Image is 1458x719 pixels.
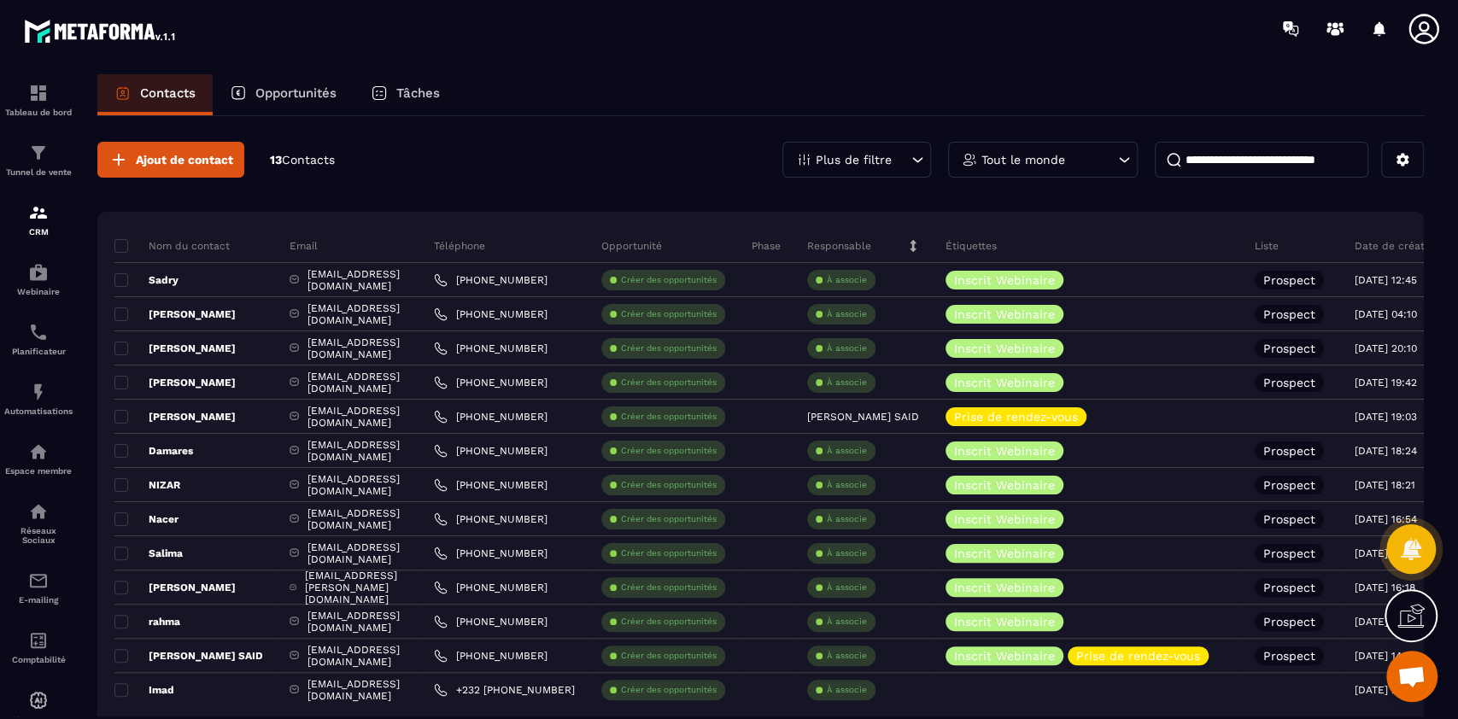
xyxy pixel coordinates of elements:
[1355,377,1417,389] p: [DATE] 19:42
[4,70,73,130] a: formationformationTableau de bord
[114,239,230,253] p: Nom du contact
[4,309,73,369] a: schedulerschedulerPlanificateur
[954,650,1055,662] p: Inscrit Webinaire
[28,441,49,462] img: automations
[1355,274,1417,286] p: [DATE] 12:45
[1263,513,1315,525] p: Prospect
[1263,616,1315,628] p: Prospect
[954,308,1055,320] p: Inscrit Webinaire
[621,547,717,559] p: Créer des opportunités
[1263,342,1315,354] p: Prospect
[4,406,73,416] p: Automatisations
[827,513,867,525] p: À associe
[954,274,1055,286] p: Inscrit Webinaire
[827,445,867,457] p: À associe
[4,466,73,476] p: Espace membre
[270,152,335,168] p: 13
[28,382,49,402] img: automations
[954,411,1078,423] p: Prise de rendez-vous
[434,239,485,253] p: Téléphone
[601,239,662,253] p: Opportunité
[1355,479,1415,491] p: [DATE] 18:21
[954,479,1055,491] p: Inscrit Webinaire
[1355,684,1419,696] p: [DATE] 22:49
[621,616,717,628] p: Créer des opportunités
[4,249,73,309] a: automationsautomationsWebinaire
[981,154,1065,166] p: Tout le monde
[807,411,919,423] p: [PERSON_NAME] SAID
[28,262,49,283] img: automations
[827,684,867,696] p: À associe
[4,369,73,429] a: automationsautomationsAutomatisations
[4,595,73,605] p: E-mailing
[4,227,73,237] p: CRM
[213,74,354,115] a: Opportunités
[621,274,717,286] p: Créer des opportunités
[1355,308,1417,320] p: [DATE] 04:10
[28,322,49,342] img: scheduler
[434,410,547,424] a: [PHONE_NUMBER]
[282,153,335,167] span: Contacts
[28,83,49,103] img: formation
[1263,547,1315,559] p: Prospect
[621,411,717,423] p: Créer des opportunités
[28,501,49,522] img: social-network
[621,650,717,662] p: Créer des opportunités
[24,15,178,46] img: logo
[827,616,867,628] p: À associe
[354,74,457,115] a: Tâches
[1355,445,1417,457] p: [DATE] 18:24
[1263,650,1315,662] p: Prospect
[621,582,717,593] p: Créer des opportunités
[1263,445,1315,457] p: Prospect
[396,85,440,101] p: Tâches
[114,478,180,492] p: NIZAR
[954,342,1055,354] p: Inscrit Webinaire
[255,85,337,101] p: Opportunités
[4,429,73,488] a: automationsautomationsEspace membre
[1355,513,1417,525] p: [DATE] 16:54
[827,274,867,286] p: À associe
[4,655,73,664] p: Comptabilité
[946,239,997,253] p: Étiquettes
[4,190,73,249] a: formationformationCRM
[434,478,547,492] a: [PHONE_NUMBER]
[1355,342,1417,354] p: [DATE] 20:10
[827,650,867,662] p: À associe
[827,479,867,491] p: À associe
[621,479,717,491] p: Créer des opportunités
[621,684,717,696] p: Créer des opportunités
[4,347,73,356] p: Planificateur
[1355,239,1439,253] p: Date de création
[816,154,892,166] p: Plus de filtre
[4,488,73,558] a: social-networksocial-networkRéseaux Sociaux
[954,616,1055,628] p: Inscrit Webinaire
[28,202,49,223] img: formation
[827,308,867,320] p: À associe
[4,287,73,296] p: Webinaire
[1263,274,1315,286] p: Prospect
[4,108,73,117] p: Tableau de bord
[954,445,1055,457] p: Inscrit Webinaire
[140,85,196,101] p: Contacts
[434,615,547,628] a: [PHONE_NUMBER]
[1355,547,1417,559] p: [DATE] 16:43
[621,377,717,389] p: Créer des opportunités
[28,690,49,710] img: automations
[621,308,717,320] p: Créer des opportunités
[1355,582,1415,593] p: [DATE] 16:18
[827,342,867,354] p: À associe
[28,143,49,163] img: formation
[4,130,73,190] a: formationformationTunnel de vente
[621,513,717,525] p: Créer des opportunités
[4,167,73,177] p: Tunnel de vente
[114,649,263,663] p: [PERSON_NAME] SAID
[114,342,236,355] p: [PERSON_NAME]
[621,342,717,354] p: Créer des opportunités
[114,410,236,424] p: [PERSON_NAME]
[114,307,236,321] p: [PERSON_NAME]
[434,376,547,389] a: [PHONE_NUMBER]
[114,444,193,458] p: Damares
[434,273,547,287] a: [PHONE_NUMBER]
[1355,616,1417,628] p: [DATE] 14:39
